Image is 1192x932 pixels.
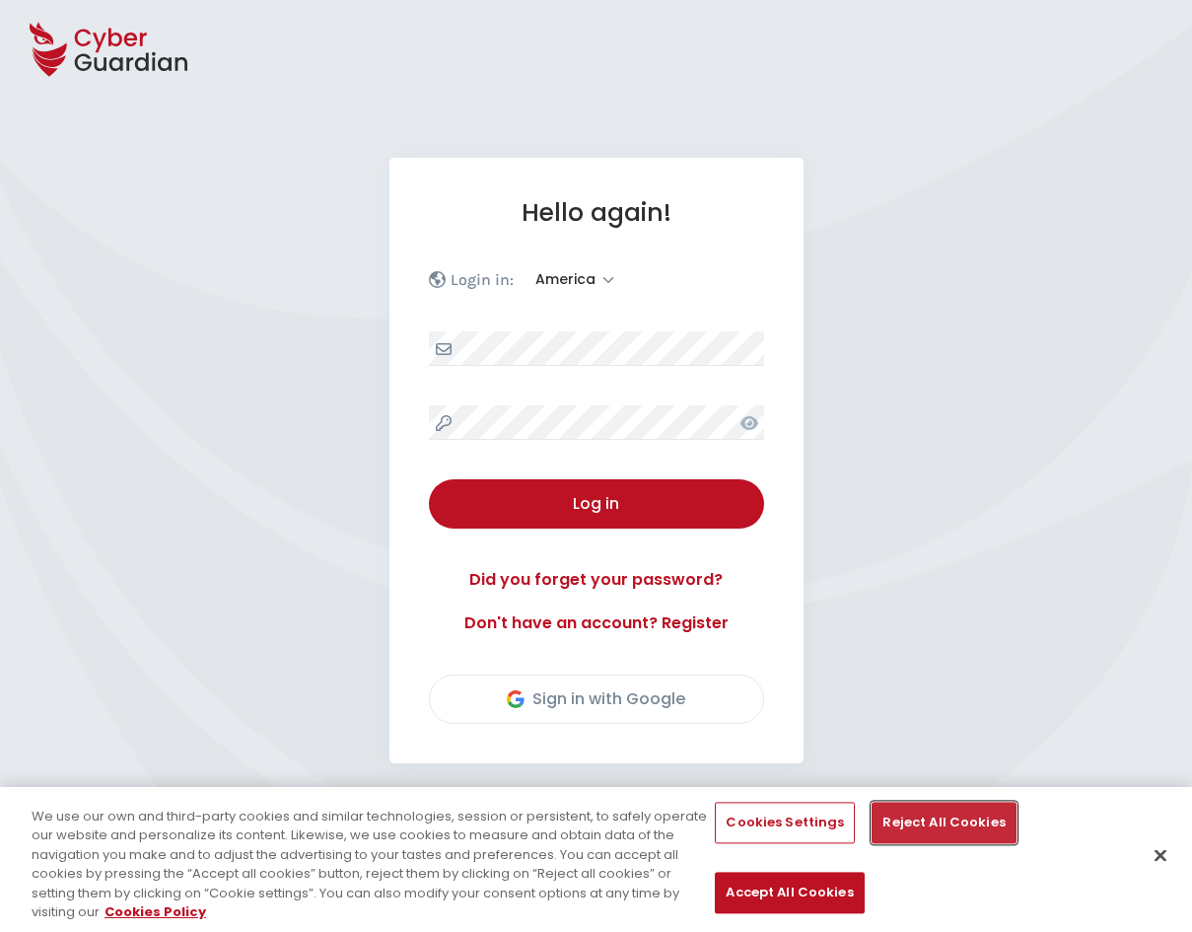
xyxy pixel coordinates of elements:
button: Cookies Settings, Opens the preference center dialog [715,803,855,844]
button: Sign in with Google [429,675,764,724]
button: Log in [429,479,764,529]
a: Don't have an account? Register [429,611,764,635]
p: Login in: [451,270,514,290]
a: Did you forget your password? [429,568,764,592]
h1: Hello again! [429,197,764,228]
div: Log in [444,492,749,516]
button: Reject All Cookies [872,803,1016,844]
div: Sign in with Google [507,687,685,711]
button: Accept All Cookies [715,872,864,913]
div: We use our own and third-party cookies and similar technologies, session or persistent, to safely... [32,807,715,922]
a: More information about your privacy, opens in a new tab [105,902,206,921]
button: Close [1139,834,1182,878]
